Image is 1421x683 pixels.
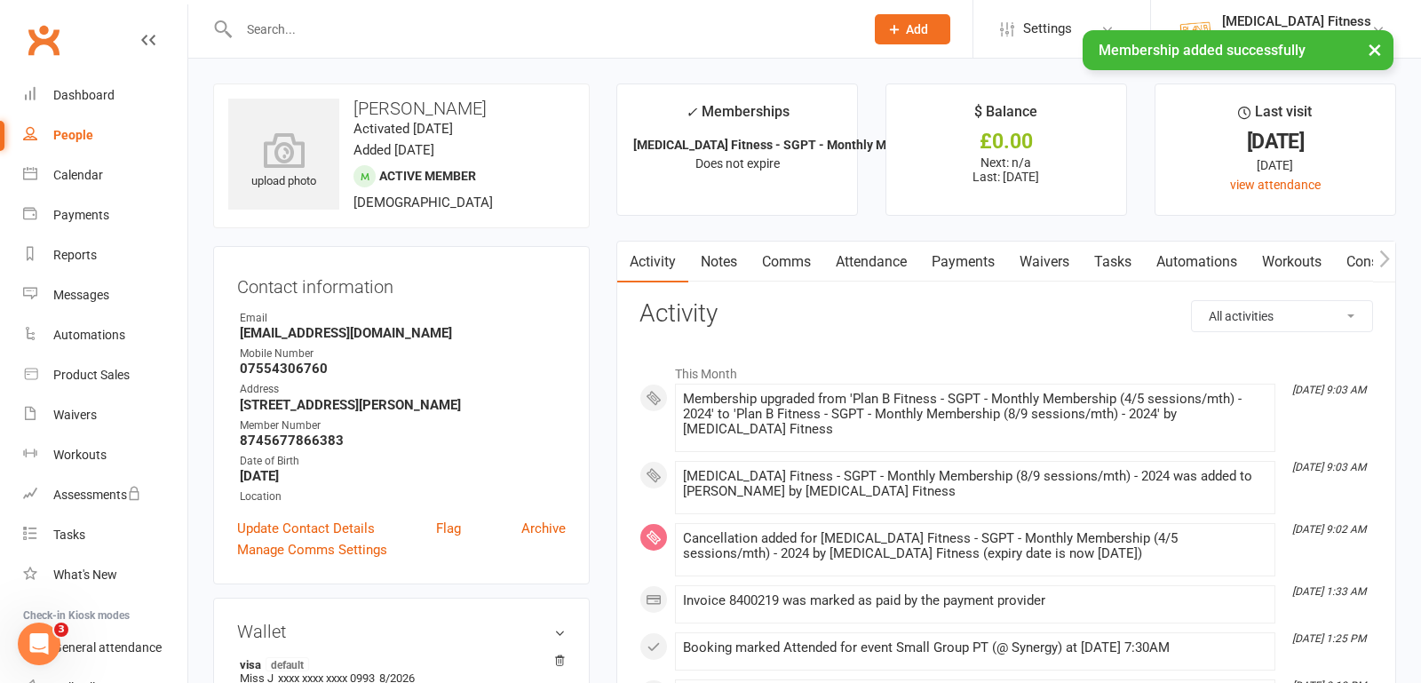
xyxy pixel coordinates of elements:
[1082,242,1144,282] a: Tasks
[234,17,852,42] input: Search...
[639,300,1373,328] h3: Activity
[23,435,187,475] a: Workouts
[639,355,1373,384] li: This Month
[906,22,928,36] span: Add
[23,235,187,275] a: Reports
[633,138,957,152] strong: [MEDICAL_DATA] Fitness - SGPT - Monthly Membership...
[23,515,187,555] a: Tasks
[1292,632,1366,645] i: [DATE] 1:25 PM
[53,488,141,502] div: Assessments
[228,99,575,118] h3: [PERSON_NAME]
[53,168,103,182] div: Calendar
[1359,30,1391,68] button: ×
[53,640,162,655] div: General attendance
[53,448,107,462] div: Workouts
[1292,384,1366,396] i: [DATE] 9:03 AM
[686,104,697,121] i: ✓
[823,242,919,282] a: Attendance
[1292,523,1366,536] i: [DATE] 9:02 AM
[240,453,566,470] div: Date of Birth
[53,248,97,262] div: Reports
[1238,100,1312,132] div: Last visit
[240,468,566,484] strong: [DATE]
[240,417,566,434] div: Member Number
[353,121,453,137] time: Activated [DATE]
[23,628,187,668] a: General attendance kiosk mode
[875,14,950,44] button: Add
[521,518,566,539] a: Archive
[23,555,187,595] a: What's New
[1250,242,1334,282] a: Workouts
[1292,585,1366,598] i: [DATE] 1:33 AM
[353,195,493,210] span: [DEMOGRAPHIC_DATA]
[436,518,461,539] a: Flag
[18,623,60,665] iframe: Intercom live chat
[240,433,566,449] strong: 8745677866383
[974,100,1037,132] div: $ Balance
[53,528,85,542] div: Tasks
[228,132,339,191] div: upload photo
[240,325,566,341] strong: [EMAIL_ADDRESS][DOMAIN_NAME]
[23,275,187,315] a: Messages
[1222,13,1371,29] div: [MEDICAL_DATA] Fitness
[379,169,476,183] span: Active member
[23,195,187,235] a: Payments
[695,156,780,171] span: Does not expire
[1178,12,1213,47] img: thumb_image1569280052.png
[23,315,187,355] a: Automations
[919,242,1007,282] a: Payments
[237,622,566,641] h3: Wallet
[1171,155,1379,175] div: [DATE]
[1171,132,1379,151] div: [DATE]
[240,345,566,362] div: Mobile Number
[750,242,823,282] a: Comms
[1023,9,1072,49] span: Settings
[902,132,1110,151] div: £0.00
[688,242,750,282] a: Notes
[1230,178,1321,192] a: view attendance
[23,155,187,195] a: Calendar
[240,657,557,671] strong: visa
[53,128,93,142] div: People
[53,368,130,382] div: Product Sales
[53,288,109,302] div: Messages
[683,640,1267,655] div: Booking marked Attended for event Small Group PT (@ Synergy) at [DATE] 7:30AM
[237,539,387,560] a: Manage Comms Settings
[23,355,187,395] a: Product Sales
[240,361,566,377] strong: 07554306760
[686,100,790,133] div: Memberships
[237,270,566,297] h3: Contact information
[1334,242,1410,282] a: Consent
[53,568,117,582] div: What's New
[240,397,566,413] strong: [STREET_ADDRESS][PERSON_NAME]
[23,115,187,155] a: People
[240,310,566,327] div: Email
[1292,461,1366,473] i: [DATE] 9:03 AM
[54,623,68,637] span: 3
[240,381,566,398] div: Address
[23,395,187,435] a: Waivers
[1222,29,1371,45] div: [MEDICAL_DATA] Fitness
[1007,242,1082,282] a: Waivers
[237,518,375,539] a: Update Contact Details
[266,657,309,671] span: default
[53,208,109,222] div: Payments
[1083,30,1393,70] div: Membership added successfully
[617,242,688,282] a: Activity
[53,328,125,342] div: Automations
[902,155,1110,184] p: Next: n/a Last: [DATE]
[23,475,187,515] a: Assessments
[683,593,1267,608] div: Invoice 8400219 was marked as paid by the payment provider
[23,75,187,115] a: Dashboard
[353,142,434,158] time: Added [DATE]
[240,488,566,505] div: Location
[683,392,1267,437] div: Membership upgraded from 'Plan B Fitness - SGPT - Monthly Membership (4/5 sessions/mth) - 2024' t...
[683,469,1267,499] div: [MEDICAL_DATA] Fitness - SGPT - Monthly Membership (8/9 sessions/mth) - 2024 was added to [PERSON...
[21,18,66,62] a: Clubworx
[1144,242,1250,282] a: Automations
[53,408,97,422] div: Waivers
[53,88,115,102] div: Dashboard
[683,531,1267,561] div: Cancellation added for [MEDICAL_DATA] Fitness - SGPT - Monthly Membership (4/5 sessions/mth) - 20...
